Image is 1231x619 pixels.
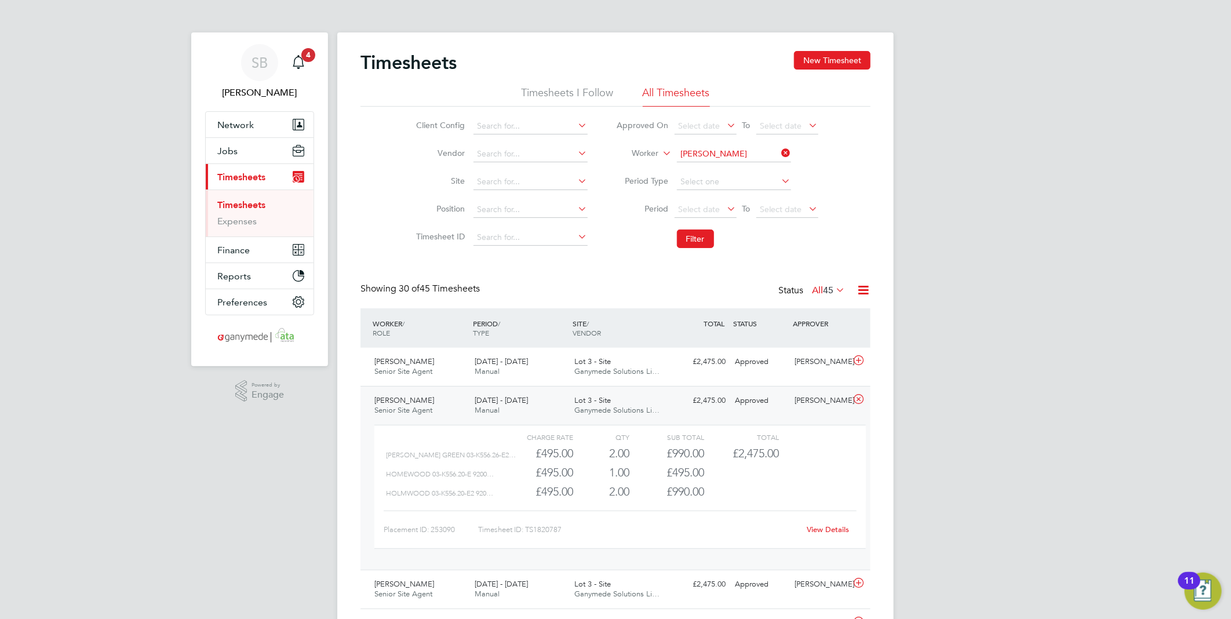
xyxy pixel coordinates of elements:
[573,482,629,501] div: 2.00
[386,470,494,478] span: Homewood 03-K556.20-E 9200…
[498,444,573,463] div: £495.00
[287,44,310,81] a: 4
[812,285,845,296] label: All
[217,199,265,210] a: Timesheets
[730,313,791,334] div: STATUS
[760,121,802,131] span: Select date
[374,366,432,376] span: Senior Site Agent
[704,319,724,328] span: TOTAL
[791,352,851,372] div: [PERSON_NAME]
[217,297,267,308] span: Preferences
[252,380,284,390] span: Powered by
[474,146,588,162] input: Search for...
[360,51,457,74] h2: Timesheets
[205,327,314,345] a: Go to home page
[629,430,704,444] div: Sub Total
[235,380,285,402] a: Powered byEngage
[575,366,660,376] span: Ganymede Solutions Li…
[205,44,314,100] a: SB[PERSON_NAME]
[413,203,465,214] label: Position
[205,86,314,100] span: Samantha Briggs
[191,32,328,366] nav: Main navigation
[474,174,588,190] input: Search for...
[733,446,780,460] span: £2,475.00
[670,391,730,410] div: £2,475.00
[617,203,669,214] label: Period
[374,405,432,415] span: Senior Site Agent
[399,283,480,294] span: 45 Timesheets
[301,48,315,62] span: 4
[474,202,588,218] input: Search for...
[670,575,730,594] div: £2,475.00
[730,391,791,410] div: Approved
[498,430,573,444] div: Charge rate
[677,174,791,190] input: Select one
[206,164,314,190] button: Timesheets
[760,204,802,214] span: Select date
[573,430,629,444] div: QTY
[643,86,710,107] li: All Timesheets
[370,313,470,343] div: WORKER
[360,283,482,295] div: Showing
[402,319,405,328] span: /
[791,575,851,594] div: [PERSON_NAME]
[478,520,800,539] div: Timesheet ID: TS1820787
[575,579,611,589] span: Lot 3 - Site
[794,51,871,70] button: New Timesheet
[573,463,629,482] div: 1.00
[475,405,500,415] span: Manual
[413,231,465,242] label: Timesheet ID
[206,237,314,263] button: Finance
[374,589,432,599] span: Senior Site Agent
[217,145,238,156] span: Jobs
[498,482,573,501] div: £495.00
[214,327,305,345] img: ganymedesolutions-logo-retina.png
[374,579,434,589] span: [PERSON_NAME]
[413,120,465,130] label: Client Config
[206,138,314,163] button: Jobs
[206,112,314,137] button: Network
[399,283,420,294] span: 30 of
[823,285,833,296] span: 45
[677,230,714,248] button: Filter
[474,118,588,134] input: Search for...
[374,356,434,366] span: [PERSON_NAME]
[498,319,500,328] span: /
[413,148,465,158] label: Vendor
[217,271,251,282] span: Reports
[474,230,588,246] input: Search for...
[475,366,500,376] span: Manual
[791,391,851,410] div: [PERSON_NAME]
[617,120,669,130] label: Approved On
[629,444,704,463] div: £990.00
[1184,581,1194,596] div: 11
[573,444,629,463] div: 2.00
[473,328,489,337] span: TYPE
[629,482,704,501] div: £990.00
[670,352,730,372] div: £2,475.00
[206,289,314,315] button: Preferences
[475,579,528,589] span: [DATE] - [DATE]
[573,328,602,337] span: VENDOR
[679,204,720,214] span: Select date
[587,319,589,328] span: /
[475,395,528,405] span: [DATE] - [DATE]
[607,148,659,159] label: Worker
[791,313,851,334] div: APPROVER
[739,118,754,133] span: To
[730,575,791,594] div: Approved
[217,216,257,227] a: Expenses
[252,390,284,400] span: Engage
[217,245,250,256] span: Finance
[498,463,573,482] div: £495.00
[374,395,434,405] span: [PERSON_NAME]
[677,146,791,162] input: Search for...
[739,201,754,216] span: To
[206,263,314,289] button: Reports
[475,356,528,366] span: [DATE] - [DATE]
[679,121,720,131] span: Select date
[575,589,660,599] span: Ganymede Solutions Li…
[206,190,314,236] div: Timesheets
[373,328,390,337] span: ROLE
[386,489,493,497] span: Holmwood 03-K556.20-E2 920…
